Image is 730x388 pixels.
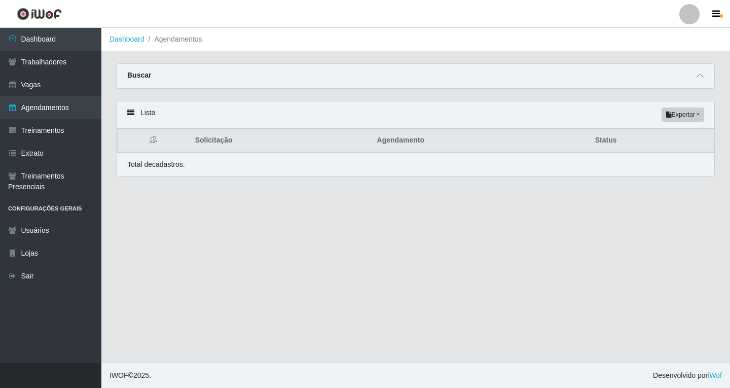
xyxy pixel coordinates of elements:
[589,129,714,153] th: Status
[371,129,589,153] th: Agendamento
[189,129,371,153] th: Solicitação
[708,371,722,379] a: iWof
[101,28,730,51] nav: breadcrumb
[109,35,144,43] a: Dashboard
[17,8,62,20] img: CoreUI Logo
[117,101,714,128] div: Lista
[109,371,128,379] span: IWOF
[144,34,202,45] li: Agendamentos
[109,370,151,381] span: © 2025 .
[662,108,704,122] button: Exportar
[127,159,185,170] p: Total de cadastros.
[127,71,151,79] strong: Buscar
[653,370,722,381] span: Desenvolvido por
